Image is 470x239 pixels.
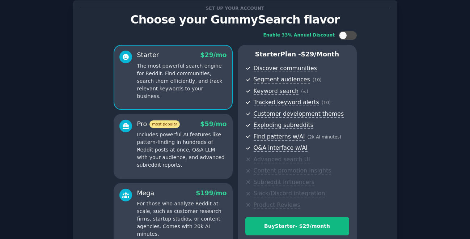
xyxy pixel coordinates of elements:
span: Advanced search UI [254,156,310,163]
span: Set up your account [204,4,266,12]
span: ( 10 ) [313,77,322,82]
span: ( ∞ ) [301,89,308,94]
span: Subreddit influencers [254,179,314,186]
span: Find patterns w/AI [254,133,305,141]
span: $ 29 /month [301,51,339,58]
span: $ 199 /mo [196,189,226,197]
span: Segment audiences [254,76,310,84]
div: Enable 33% Annual Discount [263,32,335,39]
div: Mega [137,189,154,198]
span: Keyword search [254,88,299,95]
span: Exploding subreddits [254,121,313,129]
p: For those who analyze Reddit at scale, such as customer research firms, startup studios, or conte... [137,200,227,238]
span: ( 10 ) [322,100,331,105]
span: Customer development themes [254,110,344,118]
span: Product Reviews [254,201,300,209]
span: most popular [149,120,180,128]
span: Content promotion insights [254,167,331,175]
div: Pro [137,120,180,129]
span: Slack/Discord integration [254,190,325,197]
p: Includes powerful AI features like pattern-finding in hundreds of Reddit posts at once, Q&A LLM w... [137,131,227,169]
p: Starter Plan - [245,50,349,59]
span: Tracked keyword alerts [254,99,319,106]
div: Starter [137,51,159,60]
button: BuyStarter- $29/month [245,217,349,235]
span: $ 29 /mo [200,51,226,59]
span: ( 2k AI minutes ) [308,135,342,140]
p: The most powerful search engine for Reddit. Find communities, search them efficiently, and track ... [137,62,227,100]
div: Buy Starter - $ 29 /month [246,222,349,230]
span: $ 59 /mo [200,120,226,128]
span: Q&A interface w/AI [254,144,308,152]
p: Choose your GummySearch flavor [81,13,390,26]
span: Discover communities [254,65,317,72]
